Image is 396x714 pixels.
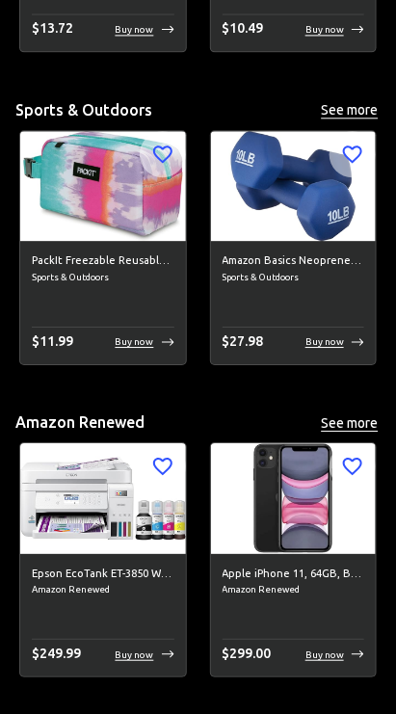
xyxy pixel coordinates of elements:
[305,334,344,349] p: Buy now
[32,333,73,349] span: $ 11.99
[211,443,377,553] img: Apple iPhone 11, 64GB, Black - Unlocked (Renewed) image
[32,566,174,583] h6: Epson EcoTank ET-3850 Wireless Color All-in-One Cartridge-Free Supertank Printer with Scanner, Co...
[32,252,174,270] h6: PackIt Freezable Reusable Snack Box, Tie Dye Sorbet
[116,22,154,37] p: Buy now
[223,646,272,661] span: $ 299.00
[32,646,81,661] span: $ 249.99
[223,270,365,285] span: Sports & Outdoors
[305,648,344,662] p: Buy now
[32,582,174,597] span: Amazon Renewed
[223,252,365,270] h6: Amazon Basics Neoprene Workout Dumbbell
[32,20,73,36] span: $ 13.72
[20,443,186,553] img: Epson EcoTank ET-3850 Wireless Color All-in-One Cartridge-Free Supertank Printer with Scanner, Co...
[223,582,365,597] span: Amazon Renewed
[116,648,154,662] p: Buy now
[15,100,152,120] h5: Sports & Outdoors
[305,22,344,37] p: Buy now
[319,411,381,436] button: See more
[211,131,377,241] img: Amazon Basics Neoprene Workout Dumbbell image
[319,98,381,122] button: See more
[20,131,186,241] img: PackIt Freezable Reusable Snack Box, Tie Dye Sorbet image
[15,412,145,433] h5: Amazon Renewed
[32,270,174,285] span: Sports & Outdoors
[116,334,154,349] p: Buy now
[223,333,264,349] span: $ 27.98
[223,20,264,36] span: $ 10.49
[223,566,365,583] h6: Apple iPhone 11, 64GB, Black - Unlocked (Renewed)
